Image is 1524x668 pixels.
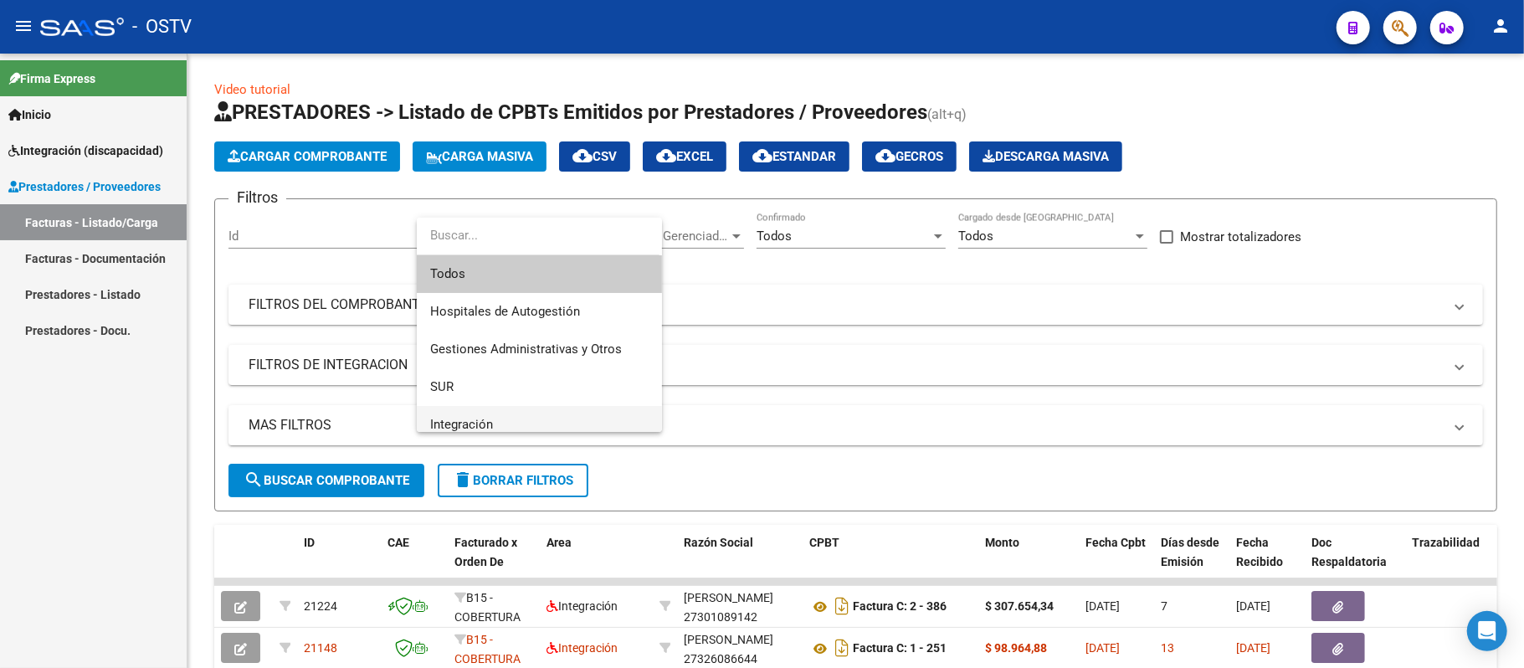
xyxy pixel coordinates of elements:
div: Open Intercom Messenger [1467,611,1507,651]
span: Hospitales de Autogestión [430,304,580,319]
span: Gestiones Administrativas y Otros [430,342,622,357]
span: Todos [430,255,649,293]
span: SUR [430,379,454,394]
span: Integración [430,417,493,432]
input: dropdown search [417,217,659,254]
